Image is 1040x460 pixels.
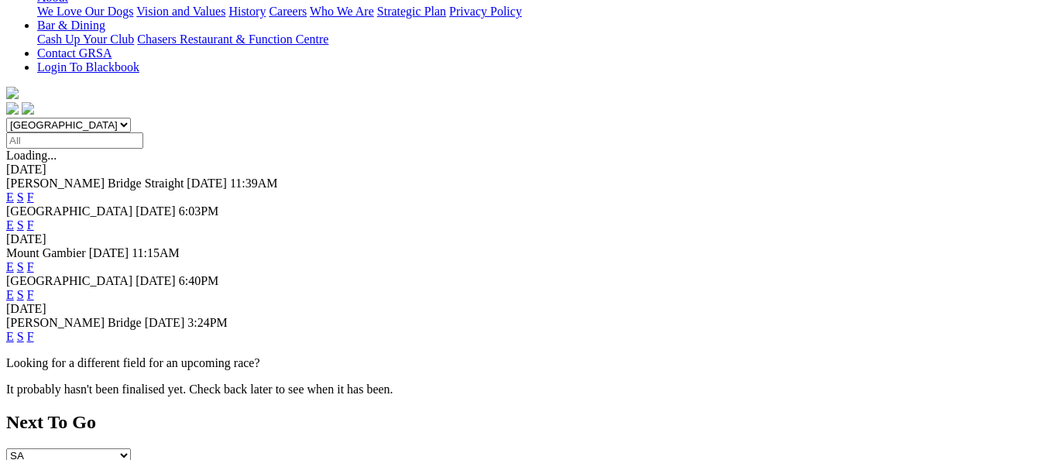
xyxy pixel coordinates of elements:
div: Bar & Dining [37,33,1034,46]
a: S [17,191,24,204]
a: F [27,288,34,301]
span: 11:39AM [230,177,278,190]
span: [DATE] [187,177,227,190]
span: [GEOGRAPHIC_DATA] [6,204,132,218]
span: Loading... [6,149,57,162]
a: F [27,191,34,204]
span: 6:40PM [179,274,219,287]
span: 3:24PM [187,316,228,329]
span: [DATE] [136,204,176,218]
a: Strategic Plan [377,5,446,18]
h2: Next To Go [6,412,1034,433]
div: [DATE] [6,163,1034,177]
a: S [17,330,24,343]
a: F [27,218,34,232]
a: Who We Are [310,5,374,18]
span: [DATE] [136,274,176,287]
div: About [37,5,1034,19]
img: twitter.svg [22,102,34,115]
span: [DATE] [145,316,185,329]
a: E [6,288,14,301]
a: Login To Blackbook [37,60,139,74]
a: History [228,5,266,18]
span: [DATE] [89,246,129,259]
a: E [6,330,14,343]
a: F [27,330,34,343]
div: [DATE] [6,302,1034,316]
a: S [17,218,24,232]
a: Privacy Policy [449,5,522,18]
img: facebook.svg [6,102,19,115]
span: Mount Gambier [6,246,86,259]
span: [PERSON_NAME] Bridge Straight [6,177,184,190]
a: Bar & Dining [37,19,105,32]
a: E [6,191,14,204]
span: 6:03PM [179,204,219,218]
a: S [17,260,24,273]
a: Cash Up Your Club [37,33,134,46]
span: [GEOGRAPHIC_DATA] [6,274,132,287]
a: We Love Our Dogs [37,5,133,18]
a: E [6,260,14,273]
input: Select date [6,132,143,149]
a: F [27,260,34,273]
a: Chasers Restaurant & Function Centre [137,33,328,46]
a: E [6,218,14,232]
div: [DATE] [6,232,1034,246]
partial: It probably hasn't been finalised yet. Check back later to see when it has been. [6,383,393,396]
a: S [17,288,24,301]
a: Contact GRSA [37,46,112,60]
p: Looking for a different field for an upcoming race? [6,356,1034,370]
a: Careers [269,5,307,18]
span: 11:15AM [132,246,180,259]
span: [PERSON_NAME] Bridge [6,316,142,329]
a: Vision and Values [136,5,225,18]
img: logo-grsa-white.png [6,87,19,99]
